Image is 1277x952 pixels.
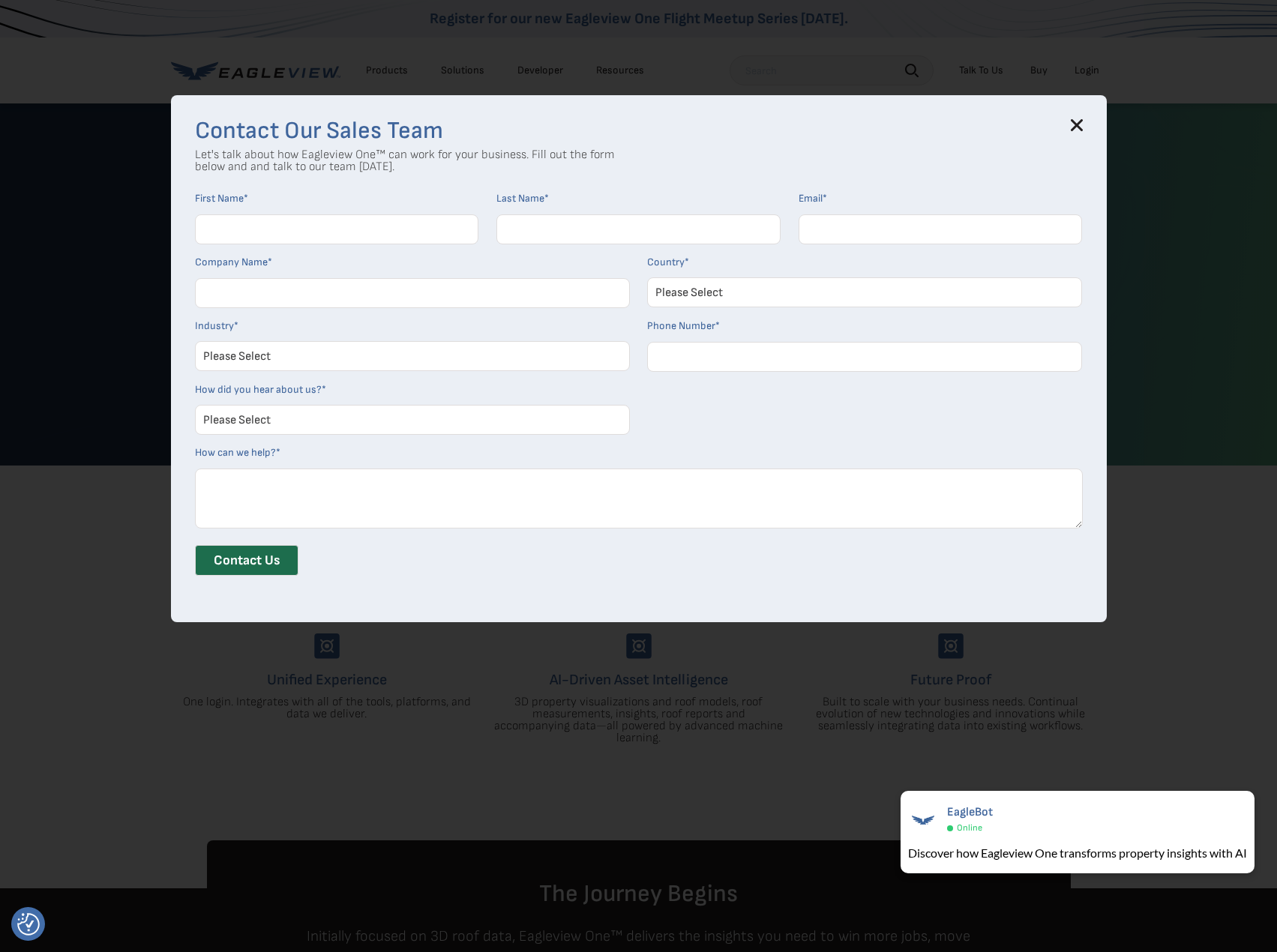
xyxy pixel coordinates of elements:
span: Company Name [195,256,268,268]
span: Email [799,192,823,205]
span: How can we help? [195,446,276,459]
img: EagleBot [908,805,938,835]
span: EagleBot [947,805,993,819]
span: Industry [195,319,234,332]
input: Contact Us [195,545,298,576]
img: Revisit consent button [17,913,40,936]
span: How did you hear about us? [195,383,322,396]
span: Online [957,822,982,834]
p: Let's talk about how Eagleview One™ can work for your business. Fill out the form below and and t... [195,149,615,173]
span: Phone Number [647,319,715,332]
span: Country [647,256,685,268]
span: First Name [195,192,244,205]
div: Discover how Eagleview One transforms property insights with AI [908,844,1247,862]
span: Last Name [496,192,544,205]
button: Consent Preferences [17,913,40,936]
h3: Contact Our Sales Team [195,119,1083,143]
